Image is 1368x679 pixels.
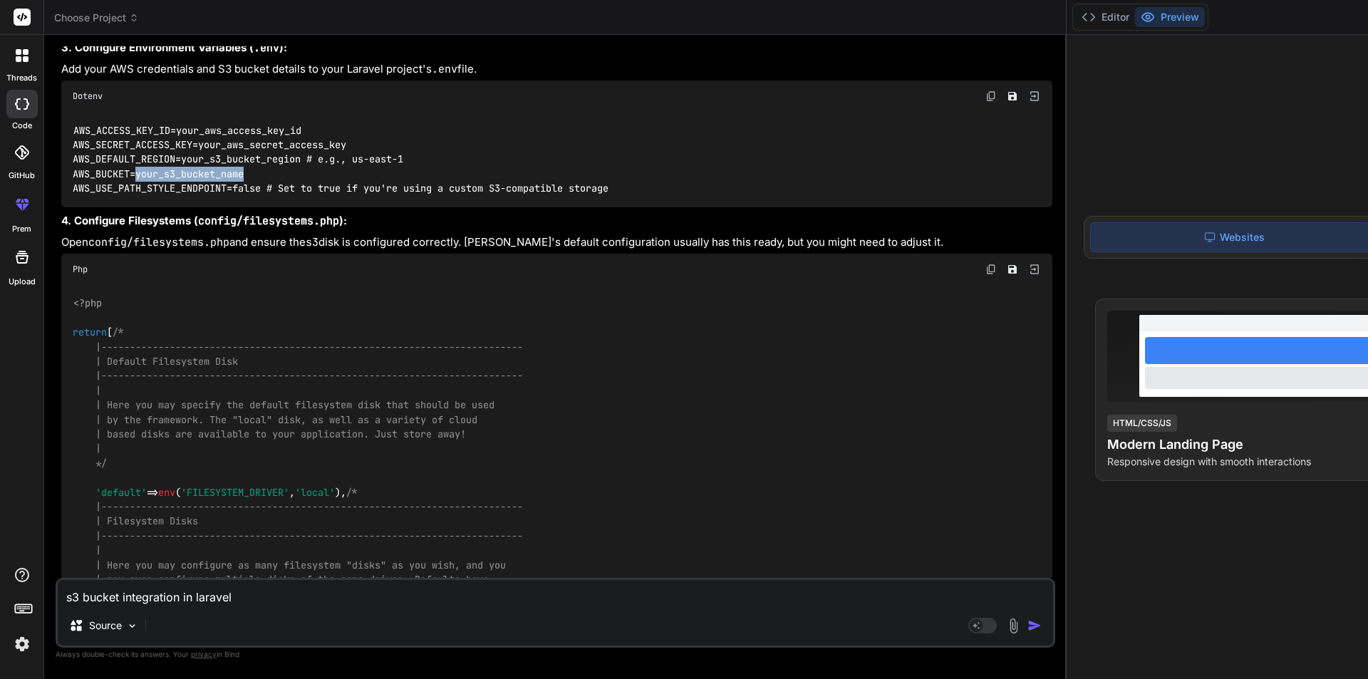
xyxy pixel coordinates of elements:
strong: 4. Configure Filesystems ( ): [61,214,347,227]
code: .env [432,62,457,76]
code: config/filesystems.php [88,235,229,249]
button: Editor [1076,7,1135,27]
span: 'FILESYSTEM_DRIVER' [181,486,289,499]
span: 'local' [295,486,335,499]
img: copy [985,90,997,102]
button: Preview [1135,7,1205,27]
p: Source [89,618,122,633]
span: <?php [73,297,102,310]
span: privacy [191,650,217,658]
button: Save file [1002,86,1022,106]
p: Always double-check its answers. Your in Bind [56,648,1055,661]
span: /* |-------------------------------------------------------------------------- | Filesystem Disks... [73,486,523,658]
label: Upload [9,276,36,288]
img: icon [1027,618,1042,633]
span: Choose Project [54,11,139,25]
label: threads [6,72,37,84]
p: Open and ensure the disk is configured correctly. [PERSON_NAME]'s default configuration usually h... [61,234,1052,251]
img: attachment [1005,618,1022,634]
span: Php [73,264,88,275]
code: config/filesystems.php [198,214,339,228]
span: return [73,326,107,339]
img: Open in Browser [1028,263,1041,276]
button: Save file [1002,259,1022,279]
img: Open in Browser [1028,90,1041,103]
span: env [158,486,175,499]
span: Dotenv [73,90,103,102]
strong: 3. Configure Environment Variables ( ): [61,41,287,54]
img: copy [985,264,997,275]
code: AWS_ACCESS_KEY_ID=your_aws_access_key_id AWS_SECRET_ACCESS_KEY=your_aws_secret_access_key AWS_DEF... [73,123,609,196]
img: Pick Models [126,620,138,632]
p: Add your AWS credentials and S3 bucket details to your Laravel project's file. [61,61,1052,78]
label: GitHub [9,170,35,182]
code: s3 [306,235,318,249]
code: .env [254,41,279,55]
img: settings [10,632,34,656]
label: code [12,120,32,132]
label: prem [12,223,31,235]
span: 'default' [95,486,147,499]
div: HTML/CSS/JS [1107,415,1177,432]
